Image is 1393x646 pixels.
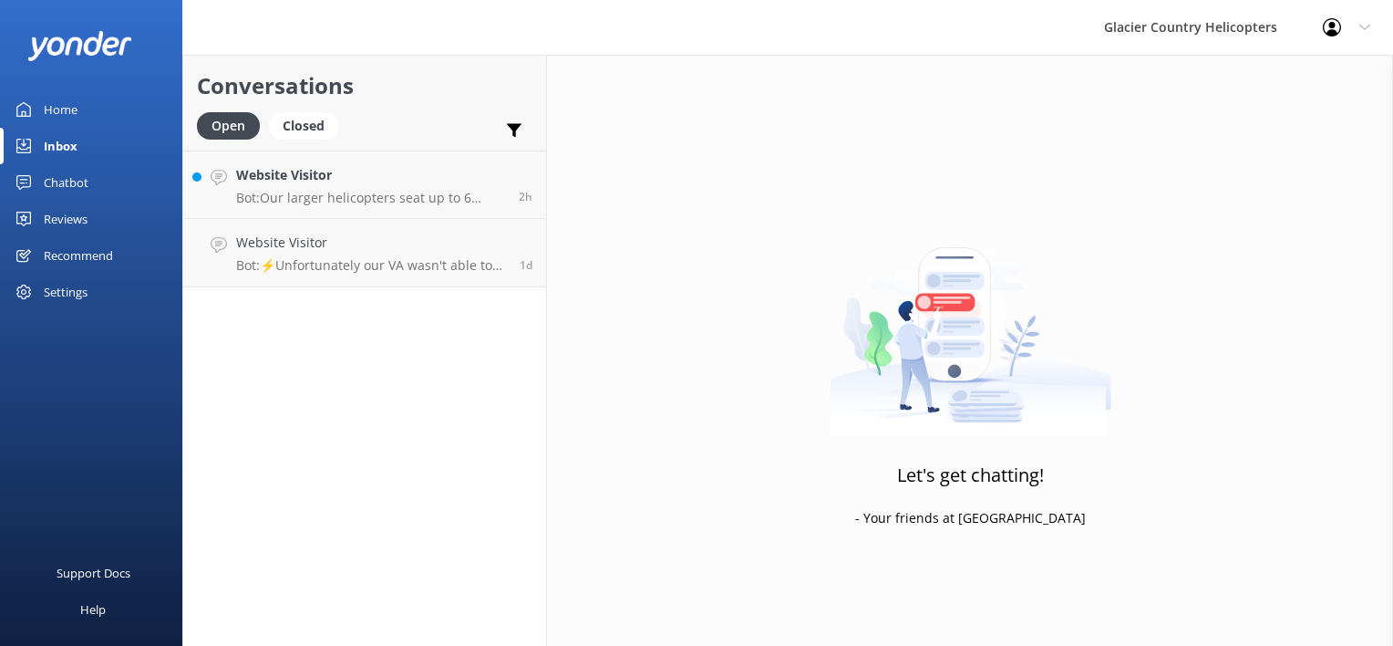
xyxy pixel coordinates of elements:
[44,274,88,310] div: Settings
[44,164,88,201] div: Chatbot
[44,91,77,128] div: Home
[44,201,88,237] div: Reviews
[830,209,1111,437] img: artwork of a man stealing a conversation from at giant smartphone
[80,591,106,628] div: Help
[519,189,532,204] span: Sep 14 2025 08:44am (UTC +12:00) Pacific/Auckland
[236,190,505,206] p: Bot: Our larger helicopters seat up to 6 passengers. The smaller helicopters seat up to 4 passeng...
[44,128,77,164] div: Inbox
[27,31,132,61] img: yonder-white-logo.png
[197,68,532,103] h2: Conversations
[183,151,546,219] a: Website VisitorBot:Our larger helicopters seat up to 6 passengers. The smaller helicopters seat u...
[236,165,505,185] h4: Website Visitor
[855,508,1086,528] p: - Your friends at [GEOGRAPHIC_DATA]
[197,112,260,140] div: Open
[897,461,1044,490] h3: Let's get chatting!
[269,112,338,140] div: Closed
[520,257,532,273] span: Sep 13 2025 07:59am (UTC +12:00) Pacific/Auckland
[197,115,269,135] a: Open
[236,257,506,274] p: Bot: ⚡Unfortunately our VA wasn't able to answer this question, the computer does have its limita...
[57,555,130,591] div: Support Docs
[269,115,347,135] a: Closed
[236,233,506,253] h4: Website Visitor
[44,237,113,274] div: Recommend
[183,219,546,287] a: Website VisitorBot:⚡Unfortunately our VA wasn't able to answer this question, the computer does h...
